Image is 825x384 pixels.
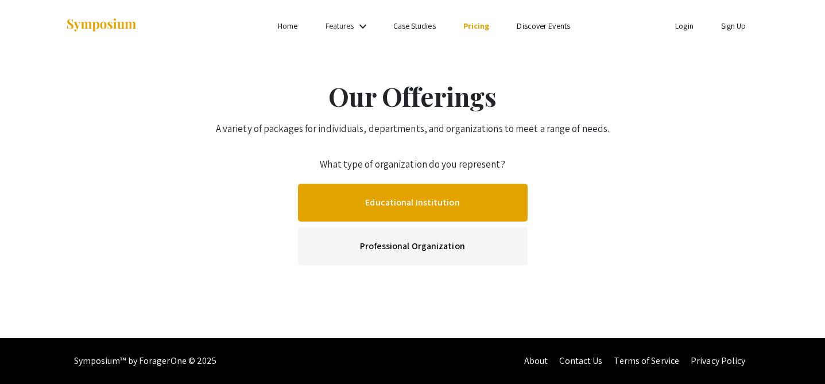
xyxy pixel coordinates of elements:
p: What type of organization do you represent? [65,157,760,172]
a: Educational Institution [298,184,528,222]
mat-icon: Expand Features list [356,20,370,33]
a: Case Studies [393,21,436,31]
img: Symposium by ForagerOne [65,18,137,33]
a: Login [675,21,694,31]
p: A variety of packages for individuals, departments, and organizations to meet a range of needs. [65,116,760,137]
a: Sign Up [721,21,746,31]
a: Professional Organization [298,227,528,265]
a: Discover Events [517,21,570,31]
iframe: Chat [9,332,49,375]
a: Home [278,21,297,31]
a: Privacy Policy [691,355,745,367]
a: Contact Us [559,355,602,367]
h1: Our Offerings [65,80,760,111]
a: Features [326,21,354,31]
a: Pricing [463,21,490,31]
a: About [524,355,548,367]
div: Symposium™ by ForagerOne © 2025 [74,338,217,384]
a: Terms of Service [614,355,679,367]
